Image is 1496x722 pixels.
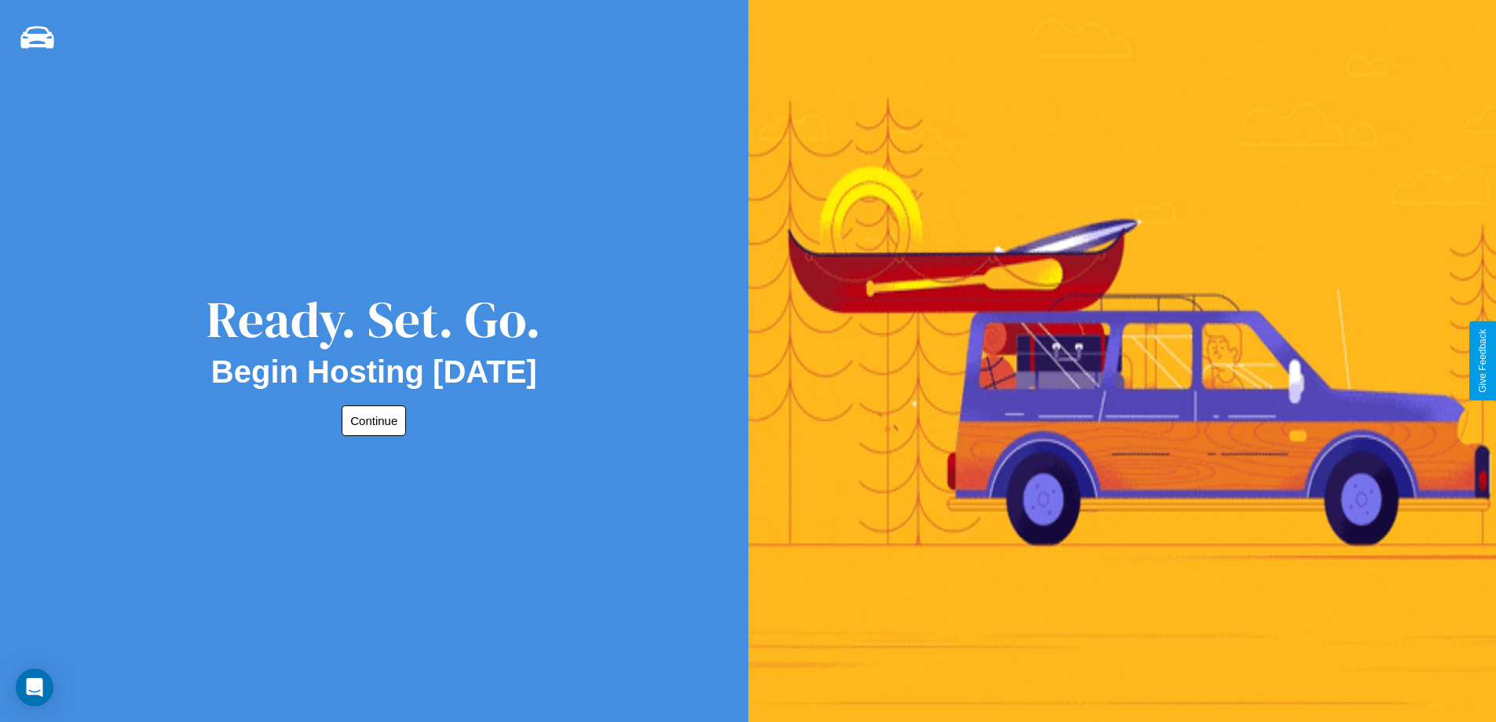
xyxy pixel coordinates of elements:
button: Continue [342,405,406,436]
div: Open Intercom Messenger [16,669,53,706]
h2: Begin Hosting [DATE] [211,354,537,390]
div: Ready. Set. Go. [207,284,541,354]
div: Give Feedback [1477,329,1488,393]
